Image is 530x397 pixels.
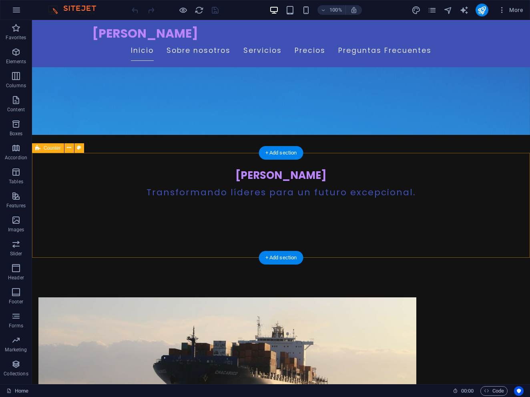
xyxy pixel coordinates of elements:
[428,6,437,15] i: Pages (Ctrl+Alt+S)
[412,5,421,15] button: design
[9,299,23,305] p: Footer
[194,5,204,15] button: reload
[460,5,469,15] button: text_generator
[5,347,27,353] p: Marketing
[453,386,474,396] h6: Session time
[9,323,23,329] p: Forms
[195,6,204,15] i: Reload page
[8,227,24,233] p: Images
[44,146,61,150] span: Counter
[476,4,488,16] button: publish
[259,251,303,265] div: + Add section
[259,146,303,160] div: + Add section
[8,275,24,281] p: Header
[9,178,23,185] p: Tables
[46,5,106,15] img: Editor Logo
[428,5,437,15] button: pages
[178,5,188,15] button: Click here to leave preview mode and continue editing
[452,318,482,348] iframe: Widget Experto Launcher
[412,6,421,15] i: Design (Ctrl+Alt+Y)
[7,106,25,113] p: Content
[467,388,468,394] span: :
[480,386,508,396] button: Code
[4,371,28,377] p: Collections
[6,34,26,41] p: Favorites
[495,4,526,16] button: More
[6,82,26,89] p: Columns
[484,386,504,396] span: Code
[317,5,346,15] button: 100%
[444,5,453,15] button: navigator
[477,6,486,15] i: Publish
[444,6,453,15] i: Navigator
[461,386,474,396] span: 00 00
[5,154,27,161] p: Accordion
[460,6,469,15] i: AI Writer
[498,6,523,14] span: More
[329,5,342,15] h6: 100%
[350,6,357,14] i: On resize automatically adjust zoom level to fit chosen device.
[514,386,524,396] button: Usercentrics
[6,58,26,65] p: Elements
[10,251,22,257] p: Slider
[6,203,26,209] p: Features
[10,130,23,137] p: Boxes
[6,386,28,396] a: Click to cancel selection. Double-click to open Pages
